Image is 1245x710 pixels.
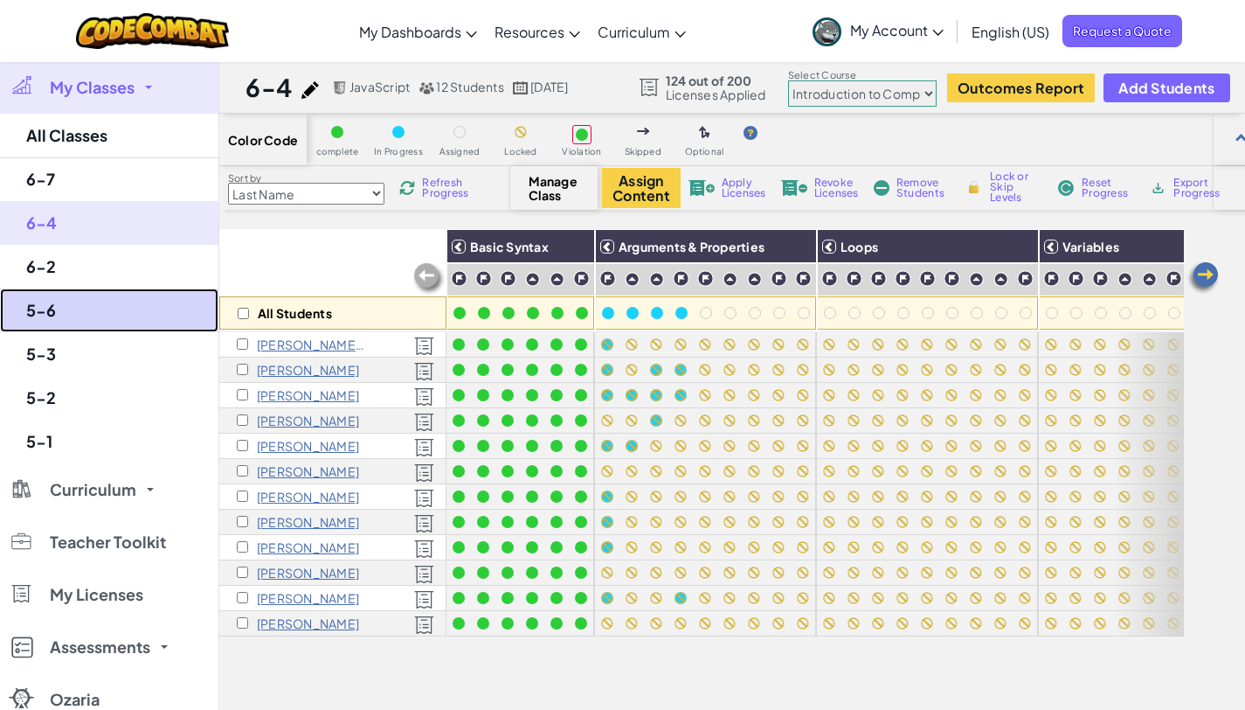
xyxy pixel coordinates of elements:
[637,128,650,135] img: IconSkippedLevel.svg
[495,23,564,41] span: Resources
[349,79,410,94] span: JavaScript
[414,413,434,432] img: Licensed
[359,23,461,41] span: My Dashboards
[1165,270,1182,287] img: IconChallengeLevel.svg
[813,17,841,46] img: avatar
[50,534,166,550] span: Teacher Toolkit
[257,464,359,478] p: Joseph Herrera
[972,23,1049,41] span: English (US)
[374,147,423,157] span: In Progress
[895,270,911,287] img: IconChallengeLevel.svg
[1142,272,1157,287] img: IconPracticeLevel.svg
[666,87,766,101] span: Licenses Applied
[969,272,984,287] img: IconPracticeLevel.svg
[840,239,878,254] span: Loops
[513,81,529,94] img: calendar.svg
[1082,177,1134,198] span: Reset Progress
[350,8,486,55] a: My Dashboards
[50,482,136,498] span: Curriculum
[50,639,150,655] span: Assessments
[228,171,384,185] label: Sort by
[50,80,135,95] span: My Classes
[504,147,536,157] span: Locked
[414,590,434,609] img: Licensed
[1057,180,1075,196] img: IconReset.svg
[944,270,960,287] img: IconChallengeLevel.svg
[993,272,1008,287] img: IconPracticeLevel.svg
[685,147,724,157] span: Optional
[257,540,359,554] p: Emma Moyer
[414,387,434,407] img: Licensed
[1062,239,1119,254] span: Variables
[451,270,467,287] img: IconChallengeLevel.svg
[414,337,434,356] img: Licensed
[602,168,681,208] button: Assign Content
[573,270,590,287] img: IconChallengeLevel.svg
[744,126,757,140] img: IconHint.svg
[990,171,1041,203] span: Lock or Skip Levels
[1043,270,1060,287] img: IconChallengeLevel.svg
[598,23,670,41] span: Curriculum
[399,180,415,196] img: IconReload.svg
[301,81,319,99] img: iconPencil.svg
[257,566,359,580] p: Olivia Rizzuto
[1103,73,1229,102] button: Add Students
[550,272,564,287] img: IconPracticeLevel.svg
[649,272,664,287] img: IconPracticeLevel.svg
[896,177,949,198] span: Remove Students
[821,270,838,287] img: IconChallengeLevel.svg
[418,81,434,94] img: MultipleUsers.png
[257,414,359,428] p: Ukwuori Eleanya
[688,180,715,196] img: IconLicenseApply.svg
[486,8,589,55] a: Resources
[257,616,359,630] p: Jaxson Willman
[414,463,434,483] img: Licensed
[963,8,1058,55] a: English (US)
[625,147,661,157] span: Skipped
[246,71,293,104] h1: 6-4
[1118,80,1214,95] span: Add Students
[947,73,1095,102] button: Outcomes Report
[589,8,695,55] a: Curriculum
[414,539,434,559] img: Licensed
[257,591,359,605] p: John Weisenfels
[228,133,298,147] span: Color Code
[470,239,549,254] span: Basic Syntax
[257,439,359,453] p: Apaar Gutta
[1062,15,1182,47] a: Request a Quote
[436,79,504,94] span: 12 Students
[870,270,887,287] img: IconChallengeLevel.svg
[257,515,359,529] p: Micah Lemons
[625,272,640,287] img: IconPracticeLevel.svg
[965,179,983,195] img: IconLock.svg
[599,270,616,287] img: IconChallengeLevel.svg
[673,270,689,287] img: IconChallengeLevel.svg
[722,177,766,198] span: Apply Licenses
[257,388,359,402] p: K. W. Braun
[258,306,332,320] p: All Students
[76,13,229,49] img: CodeCombat logo
[850,21,944,39] span: My Account
[422,177,476,198] span: Refresh Progress
[874,180,889,196] img: IconRemoveStudents.svg
[619,239,764,254] span: Arguments & Properties
[919,270,936,287] img: IconChallengeLevel.svg
[257,490,359,504] p: Mary Evelyn Lagus
[1068,270,1084,287] img: IconChallengeLevel.svg
[332,81,348,94] img: javascript.png
[50,587,143,602] span: My Licenses
[414,362,434,381] img: Licensed
[500,270,516,287] img: IconChallengeLevel.svg
[50,692,100,707] span: Ozaria
[1017,270,1034,287] img: IconChallengeLevel.svg
[316,147,359,157] span: complete
[1117,272,1132,287] img: IconPracticeLevel.svg
[475,270,492,287] img: IconChallengeLevel.svg
[562,147,601,157] span: Violation
[525,272,540,287] img: IconPracticeLevel.svg
[414,489,434,508] img: Licensed
[439,147,481,157] span: Assigned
